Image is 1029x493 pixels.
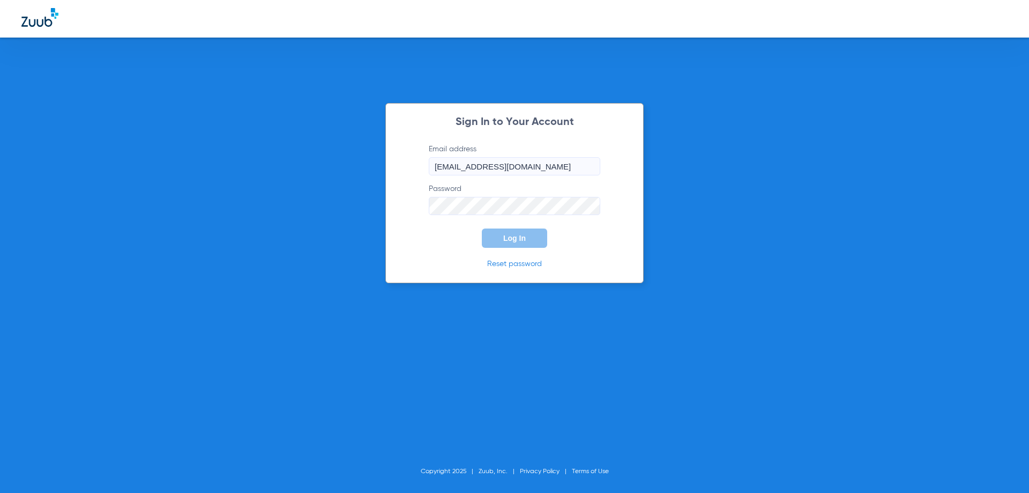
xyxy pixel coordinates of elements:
[413,117,616,128] h2: Sign In to Your Account
[487,260,542,268] a: Reset password
[21,8,58,27] img: Zuub Logo
[572,468,609,475] a: Terms of Use
[429,197,600,215] input: Password
[421,466,479,477] li: Copyright 2025
[503,234,526,242] span: Log In
[482,229,547,248] button: Log In
[429,144,600,175] label: Email address
[429,157,600,175] input: Email address
[520,468,560,475] a: Privacy Policy
[429,183,600,215] label: Password
[479,466,520,477] li: Zuub, Inc.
